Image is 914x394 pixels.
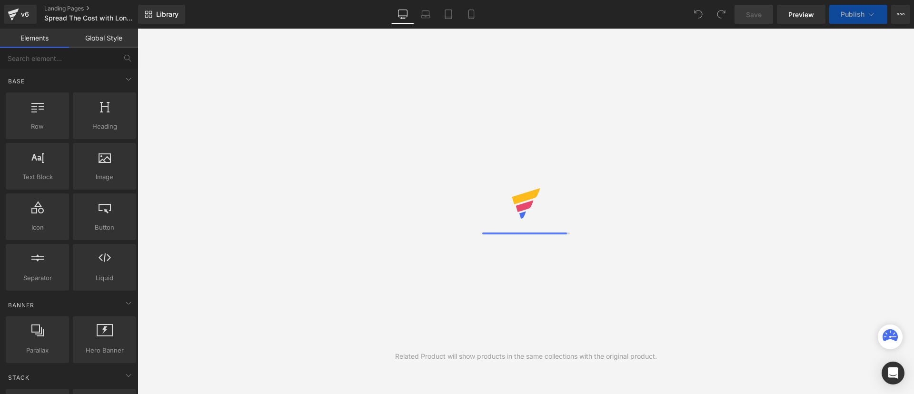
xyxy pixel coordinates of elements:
div: Related Product will show products in the same collections with the original product. [395,351,657,362]
span: Image [76,172,133,182]
span: Banner [7,301,35,310]
a: Preview [777,5,825,24]
span: Text Block [9,172,66,182]
span: Preview [788,10,814,20]
a: Mobile [460,5,483,24]
span: Heading [76,121,133,131]
span: Hero Banner [76,345,133,355]
span: Row [9,121,66,131]
span: Library [156,10,179,19]
a: New Library [138,5,185,24]
span: Base [7,77,26,86]
a: Tablet [437,5,460,24]
div: Open Intercom Messenger [882,362,904,384]
a: Landing Pages [44,5,154,12]
button: Undo [689,5,708,24]
div: v6 [19,8,31,20]
span: Save [746,10,762,20]
span: Parallax [9,345,66,355]
a: v6 [4,5,37,24]
span: Liquid [76,273,133,283]
a: Global Style [69,29,138,48]
a: Desktop [391,5,414,24]
span: Icon [9,222,66,232]
button: Publish [829,5,887,24]
span: Publish [841,10,864,18]
span: Separator [9,273,66,283]
span: Spread The Cost with Longforte | Longforte [44,14,136,22]
a: Laptop [414,5,437,24]
span: Stack [7,373,30,382]
button: More [891,5,910,24]
button: Redo [712,5,731,24]
span: Button [76,222,133,232]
